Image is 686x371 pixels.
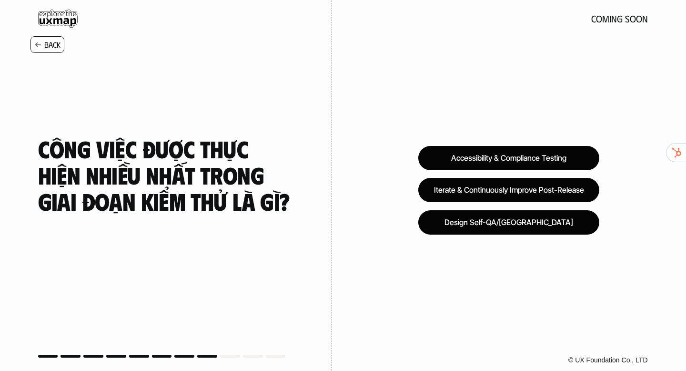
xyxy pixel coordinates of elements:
div: Iterate & Continuously Improve Post-Release [418,178,599,202]
div: Accessibility & Compliance Testing [418,146,599,170]
p: Back [44,40,61,49]
h5: coming soon [591,13,648,24]
h4: Công việc được thực hiện nhiều nhất trong Giai đoạn kiểm thử là gì? [38,135,293,214]
div: Design Self-QA/[GEOGRAPHIC_DATA] [418,210,599,235]
a: © UX Foundation Co., LTD [566,356,647,364]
